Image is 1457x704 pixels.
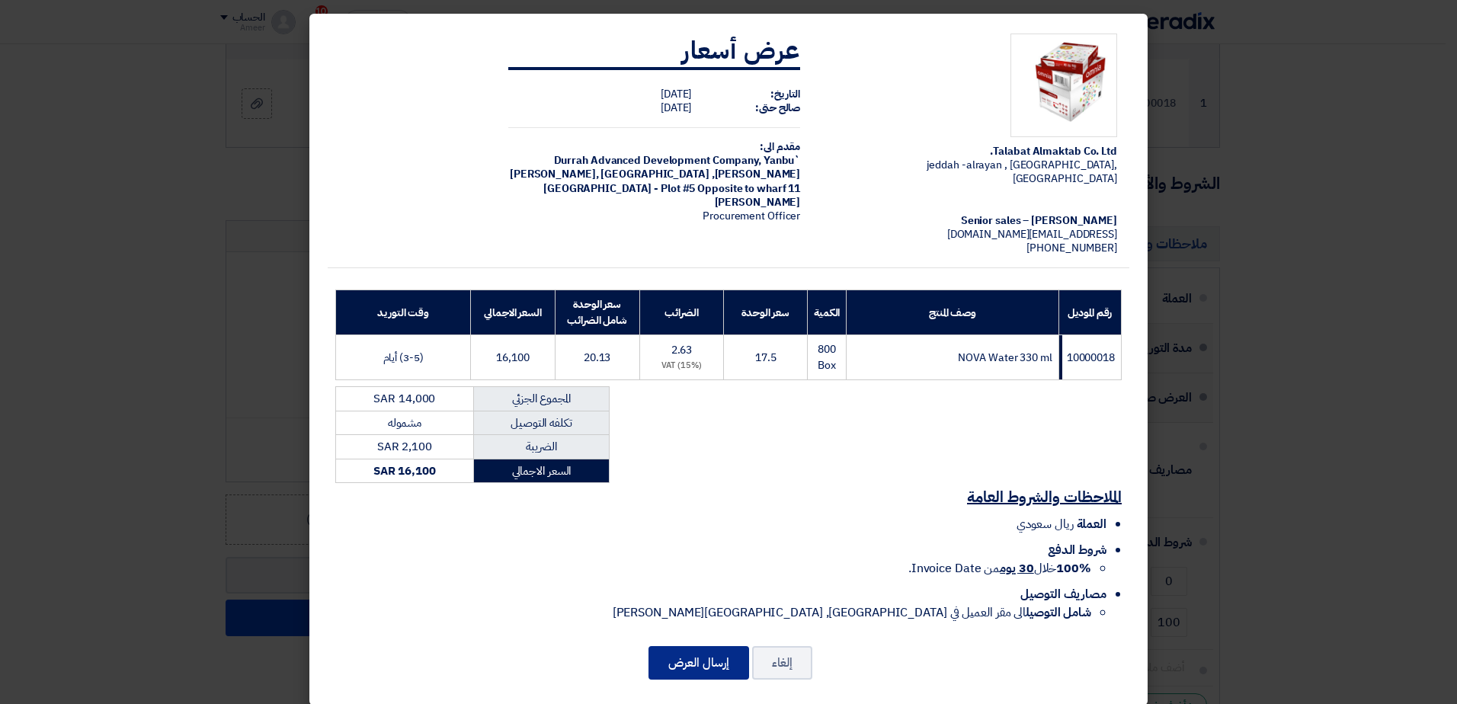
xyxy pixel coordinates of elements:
u: الملاحظات والشروط العامة [967,485,1122,508]
span: [DATE] [661,86,691,102]
span: [PERSON_NAME] [715,194,801,210]
span: مصاريف التوصيل [1020,585,1106,603]
span: ريال سعودي [1017,515,1074,533]
th: الكمية [807,290,846,335]
span: [DATE] [661,100,691,116]
span: NOVA Water 330 ml [958,350,1052,366]
strong: عرض أسعار [682,32,800,69]
th: سعر الوحدة شامل الضرائب [555,290,639,335]
span: jeddah -alrayan , [GEOGRAPHIC_DATA], [GEOGRAPHIC_DATA] [927,157,1117,187]
td: تكلفه التوصيل [473,411,609,435]
td: السعر الاجمالي [473,459,609,483]
span: Yanbu` [PERSON_NAME], [GEOGRAPHIC_DATA] ,[PERSON_NAME][GEOGRAPHIC_DATA] - Plot #5 Opposite to wha... [510,152,800,196]
span: SAR 2,100 [377,438,432,455]
span: شروط الدفع [1048,541,1106,559]
div: (15%) VAT [646,360,718,373]
div: Talabat Almaktab Co. Ltd. [825,145,1117,158]
strong: التاريخ: [770,86,800,102]
u: 30 يوم [1000,559,1033,578]
td: الضريبة [473,435,609,459]
span: العملة [1077,515,1106,533]
td: 10000018 [1058,335,1121,380]
span: Durrah Advanced Development Company, [554,152,761,168]
span: مشموله [388,414,421,431]
strong: صالح حتى: [755,100,800,116]
strong: SAR 16,100 [373,462,436,479]
span: [PHONE_NUMBER] [1026,240,1117,256]
td: SAR 14,000 [336,387,474,411]
span: 17.5 [755,350,777,366]
td: المجموع الجزئي [473,387,609,411]
th: وقت التوريد [336,290,471,335]
span: 16,100 [496,350,529,366]
strong: 100% [1056,559,1091,578]
th: وصف المنتج [847,290,1058,335]
strong: شامل التوصيل [1026,603,1091,622]
li: الى مقر العميل في [GEOGRAPHIC_DATA], [GEOGRAPHIC_DATA][PERSON_NAME] [335,603,1091,622]
img: Company Logo [1010,34,1117,137]
div: [PERSON_NAME] – Senior sales [825,214,1117,228]
span: 2.63 [671,342,693,358]
th: السعر الاجمالي [471,290,556,335]
button: إلغاء [752,646,812,680]
span: [EMAIL_ADDRESS][DOMAIN_NAME] [947,226,1117,242]
span: خلال من Invoice Date. [908,559,1091,578]
span: 800 Box [818,341,836,373]
span: (3-5) أيام [383,350,424,366]
strong: مقدم الى: [760,139,800,155]
th: سعر الوحدة [724,290,808,335]
span: Procurement Officer [703,208,800,224]
th: رقم الموديل [1058,290,1121,335]
th: الضرائب [639,290,724,335]
span: 20.13 [584,350,611,366]
button: إرسال العرض [648,646,749,680]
